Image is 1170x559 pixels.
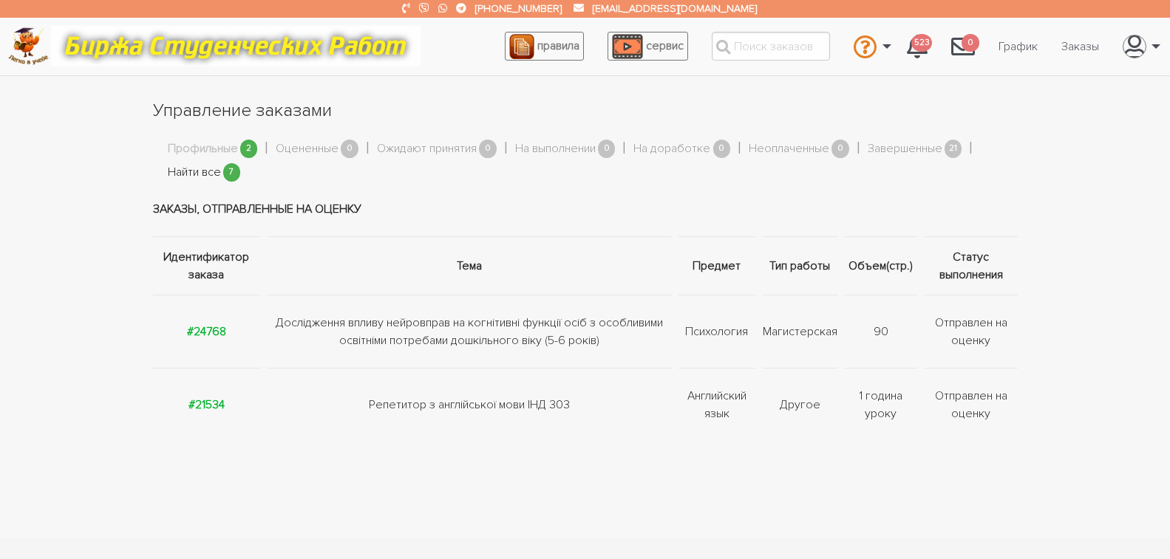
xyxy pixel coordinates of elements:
span: 21 [945,140,962,158]
td: 1 година уроку [841,368,921,442]
span: 0 [713,140,731,158]
td: Заказы, отправленные на оценку [153,182,1018,237]
th: Тема [264,237,675,295]
td: Английский язык [675,368,759,442]
a: 0 [939,27,987,66]
span: правила [537,38,579,53]
a: #24768 [187,324,226,339]
td: Дослідження впливу нейровправ на когнітивні функції осіб з особливими освітніми потребами дошкіль... [264,295,675,368]
a: Завершенные [868,140,942,159]
a: Заказы [1050,32,1111,61]
a: Неоплаченные [749,140,829,159]
span: 7 [223,163,241,182]
input: Поиск заказов [712,32,830,61]
td: Отправлен на оценку [921,368,1018,442]
td: Отправлен на оценку [921,295,1018,368]
th: Статус выполнения [921,237,1018,295]
td: Репетитор з англійської мови ІНД 303 [264,368,675,442]
a: [EMAIL_ADDRESS][DOMAIN_NAME] [593,2,757,15]
img: agreement_icon-feca34a61ba7f3d1581b08bc946b2ec1ccb426f67415f344566775c155b7f62c.png [509,34,534,59]
a: Найти все [168,163,221,182]
th: Идентификатор заказа [153,237,265,295]
img: logo-c4363faeb99b52c628a42810ed6dfb4293a56d4e4775eb116515dfe7f33672af.png [8,27,49,65]
a: На выполнении [515,140,596,159]
a: 523 [895,27,939,66]
td: Психология [675,295,759,368]
a: [PHONE_NUMBER] [475,2,562,15]
a: сервис [608,32,688,61]
span: сервис [646,38,684,53]
span: 0 [962,34,979,52]
td: Магистерская [759,295,841,368]
span: 0 [341,140,358,158]
img: motto-12e01f5a76059d5f6a28199ef077b1f78e012cfde436ab5cf1d4517935686d32.gif [51,26,421,66]
a: #21534 [188,397,225,412]
span: 0 [598,140,616,158]
th: Объем(стр.) [841,237,921,295]
span: 523 [911,34,932,52]
a: На доработке [633,140,710,159]
a: Ожидают принятия [377,140,477,159]
a: Профильные [168,140,238,159]
span: 0 [831,140,849,158]
td: Другое [759,368,841,442]
td: 90 [841,295,921,368]
th: Тип работы [759,237,841,295]
span: 2 [240,140,258,158]
a: График [987,32,1050,61]
a: Оцененные [276,140,339,159]
h1: Управление заказами [153,98,1018,123]
img: play_icon-49f7f135c9dc9a03216cfdbccbe1e3994649169d890fb554cedf0eac35a01ba8.png [612,34,643,59]
span: 0 [479,140,497,158]
th: Предмет [675,237,759,295]
a: правила [505,32,584,61]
